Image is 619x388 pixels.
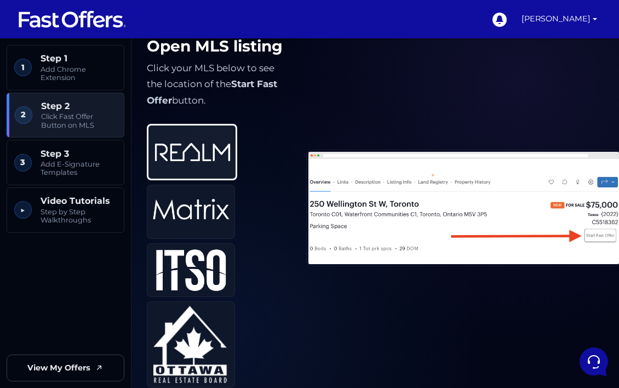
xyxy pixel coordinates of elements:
[18,156,74,164] span: Find an Answer
[147,78,277,105] strong: Start Fast Offer
[154,129,231,174] img: REALM
[143,287,210,312] button: Help
[14,59,32,76] span: 1
[41,208,117,225] span: Step by Step Walkthroughs
[33,303,51,312] p: Home
[76,287,144,312] button: Messages
[15,106,32,124] span: 2
[13,75,206,107] a: AuraYou:can I use fast offer from realtor.caÉ[DATE]
[7,355,124,381] a: View My Offers
[147,60,289,109] p: Click your MLS below to see the location of the button.
[7,93,124,138] a: 2 Step 2 Click Fast Offer Button on MLS
[577,345,610,378] iframe: Customerly Messenger Launcher
[46,79,174,90] span: Aura
[14,154,32,172] span: 3
[41,160,117,177] span: Add E-Signature Templates
[7,187,124,233] a: ▶︎ Video Tutorials Step by Step Walkthroughs
[25,179,179,190] input: Search for an Article...
[79,118,153,127] span: Start a Conversation
[153,189,230,234] img: Matrix
[27,362,90,374] span: View My Offers
[177,61,202,70] a: See all
[7,45,124,90] a: 1 Step 1 Add Chrome Extension
[136,156,202,164] a: Open Help Center
[41,53,117,64] span: Step 1
[41,149,117,159] span: Step 3
[9,9,184,44] h2: Hello [PERSON_NAME] 👋
[18,61,89,70] span: Your Conversations
[147,37,289,56] h1: Open MLS listing
[94,303,125,312] p: Messages
[153,306,230,383] img: OREB
[46,92,174,103] p: You: can I use fast offer from realtor.caÉ
[18,112,202,134] button: Start a Conversation
[41,196,117,206] span: Video Tutorials
[41,65,117,82] span: Add Chrome Extension
[153,248,230,293] img: ITSO
[41,112,117,129] span: Click Fast Offer Button on MLS
[18,80,39,102] img: dark
[170,303,184,312] p: Help
[7,140,124,185] a: 3 Step 3 Add E-Signature Templates
[9,287,76,312] button: Home
[14,201,32,219] span: ▶︎
[180,79,202,89] p: [DATE]
[41,101,117,111] span: Step 2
